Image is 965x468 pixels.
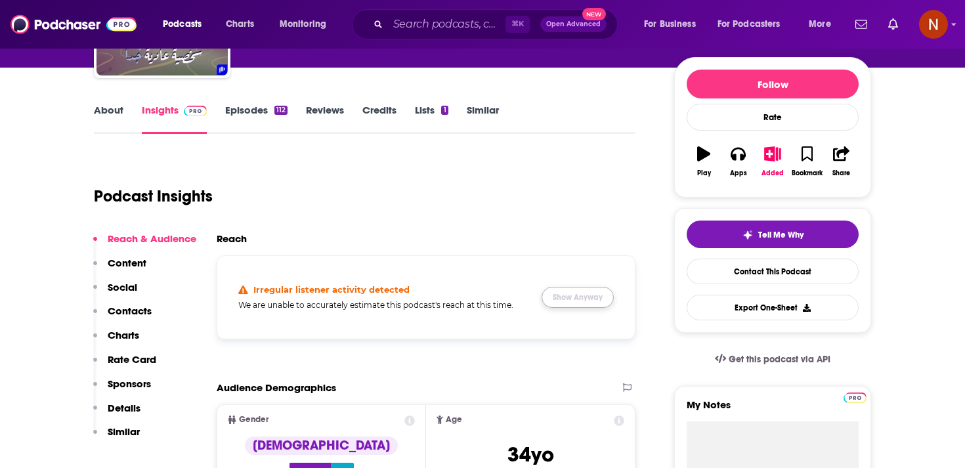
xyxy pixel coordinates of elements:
[239,415,268,424] span: Gender
[362,104,397,134] a: Credits
[790,138,824,185] button: Bookmark
[217,381,336,394] h2: Audience Demographics
[94,186,213,206] h1: Podcast Insights
[253,284,410,295] h4: Irregular listener activity detected
[108,402,140,414] p: Details
[441,106,448,115] div: 1
[274,106,288,115] div: 112
[730,169,747,177] div: Apps
[687,104,859,131] div: Rate
[505,16,530,33] span: ⌘ K
[93,329,139,353] button: Charts
[758,230,804,240] span: Tell Me Why
[850,13,872,35] a: Show notifications dropdown
[306,104,344,134] a: Reviews
[844,391,867,403] a: Pro website
[883,13,903,35] a: Show notifications dropdown
[742,230,753,240] img: tell me why sparkle
[844,393,867,403] img: Podchaser Pro
[687,259,859,284] a: Contact This Podcast
[542,287,614,308] button: Show Anyway
[446,415,462,424] span: Age
[792,169,823,177] div: Bookmark
[761,169,784,177] div: Added
[919,10,948,39] button: Show profile menu
[217,14,262,35] a: Charts
[687,221,859,248] button: tell me why sparkleTell Me Why
[687,138,721,185] button: Play
[388,14,505,35] input: Search podcasts, credits, & more...
[108,305,152,317] p: Contacts
[11,12,137,37] img: Podchaser - Follow, Share and Rate Podcasts
[280,15,326,33] span: Monitoring
[93,377,151,402] button: Sponsors
[718,15,781,33] span: For Podcasters
[108,353,156,366] p: Rate Card
[919,10,948,39] img: User Profile
[93,232,196,257] button: Reach & Audience
[93,257,146,281] button: Content
[108,257,146,269] p: Content
[364,9,630,39] div: Search podcasts, credits, & more...
[540,16,607,32] button: Open AdvancedNew
[108,281,137,293] p: Social
[238,300,531,310] h5: We are unable to accurately estimate this podcast's reach at this time.
[687,70,859,98] button: Follow
[226,15,254,33] span: Charts
[142,104,207,134] a: InsightsPodchaser Pro
[697,169,711,177] div: Play
[108,377,151,390] p: Sponsors
[919,10,948,39] span: Logged in as AdelNBM
[467,104,499,134] a: Similar
[644,15,696,33] span: For Business
[217,232,247,245] h2: Reach
[687,295,859,320] button: Export One-Sheet
[756,138,790,185] button: Added
[546,21,601,28] span: Open Advanced
[582,8,606,20] span: New
[93,425,140,450] button: Similar
[108,425,140,438] p: Similar
[108,329,139,341] p: Charts
[721,138,755,185] button: Apps
[832,169,850,177] div: Share
[94,104,123,134] a: About
[93,402,140,426] button: Details
[507,442,554,467] span: 34 yo
[635,14,712,35] button: open menu
[800,14,847,35] button: open menu
[809,15,831,33] span: More
[825,138,859,185] button: Share
[225,104,288,134] a: Episodes112
[93,305,152,329] button: Contacts
[704,343,841,375] a: Get this podcast via API
[154,14,219,35] button: open menu
[709,14,800,35] button: open menu
[93,281,137,305] button: Social
[108,232,196,245] p: Reach & Audience
[415,104,448,134] a: Lists1
[729,354,830,365] span: Get this podcast via API
[245,436,398,455] div: [DEMOGRAPHIC_DATA]
[687,398,859,421] label: My Notes
[93,353,156,377] button: Rate Card
[184,106,207,116] img: Podchaser Pro
[163,15,202,33] span: Podcasts
[270,14,343,35] button: open menu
